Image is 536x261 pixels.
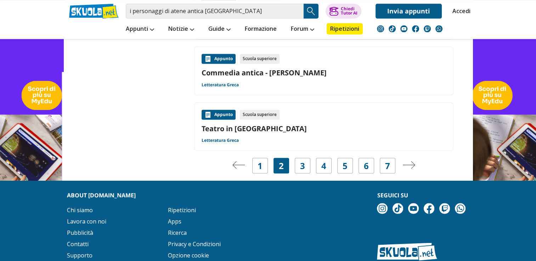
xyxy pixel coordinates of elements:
a: Letteratura Greca [202,138,239,143]
img: instagram [377,25,384,32]
a: Guide [207,23,232,36]
img: Appunti contenuto [204,55,211,62]
img: Skuola.net [377,243,437,260]
span: 2 [279,161,284,170]
a: 1 [258,161,263,170]
img: facebook [424,203,434,214]
a: Invia appunti [376,4,442,18]
a: Formazione [243,23,278,36]
strong: Seguici su [377,191,408,199]
div: Scuola superiore [240,54,280,64]
div: Appunto [202,54,236,64]
a: Pagina successiva [402,161,415,170]
a: 4 [321,161,326,170]
img: twitch [439,203,450,214]
button: Search Button [304,4,318,18]
a: 3 [300,161,305,170]
a: Opzione cookie [168,251,209,259]
a: Accedi [452,4,467,18]
img: instagram [377,203,388,214]
input: Cerca appunti, riassunti o versioni [126,4,304,18]
img: tiktok [389,25,396,32]
a: Letteratura Greca [202,82,239,88]
img: WhatsApp [455,203,466,214]
a: Notizie [167,23,196,36]
img: Cerca appunti, riassunti o versioni [306,6,316,16]
a: 7 [385,161,390,170]
img: Pagina successiva [402,161,415,169]
img: Pagina precedente [232,161,245,169]
a: Lavora con noi [67,217,106,225]
a: Contatti [67,240,89,248]
a: Ricerca [168,228,187,236]
a: Chi siamo [67,206,93,214]
img: youtube [408,203,419,214]
a: Ripetizioni [327,23,363,34]
a: Supporto [67,251,92,259]
a: Ripetizioni [168,206,196,214]
a: 5 [343,161,348,170]
div: Scuola superiore [240,110,280,120]
div: Appunto [202,110,236,120]
img: Appunti contenuto [204,111,211,118]
img: facebook [412,25,419,32]
img: youtube [400,25,407,32]
a: Appunti [124,23,156,36]
a: Privacy e Condizioni [168,240,221,248]
a: Commedia antica - [PERSON_NAME] [202,68,446,77]
strong: About [DOMAIN_NAME] [67,191,136,199]
a: Pagina precedente [232,161,245,170]
img: WhatsApp [435,25,442,32]
a: Teatro in [GEOGRAPHIC_DATA] [202,124,446,133]
button: ChiediTutor AI [326,4,361,18]
img: tiktok [393,203,403,214]
a: 6 [364,161,369,170]
div: Chiedi Tutor AI [340,7,357,15]
nav: Navigazione pagine [194,158,453,173]
img: twitch [424,25,431,32]
a: Forum [289,23,316,36]
a: Pubblicità [67,228,93,236]
a: Apps [168,217,181,225]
